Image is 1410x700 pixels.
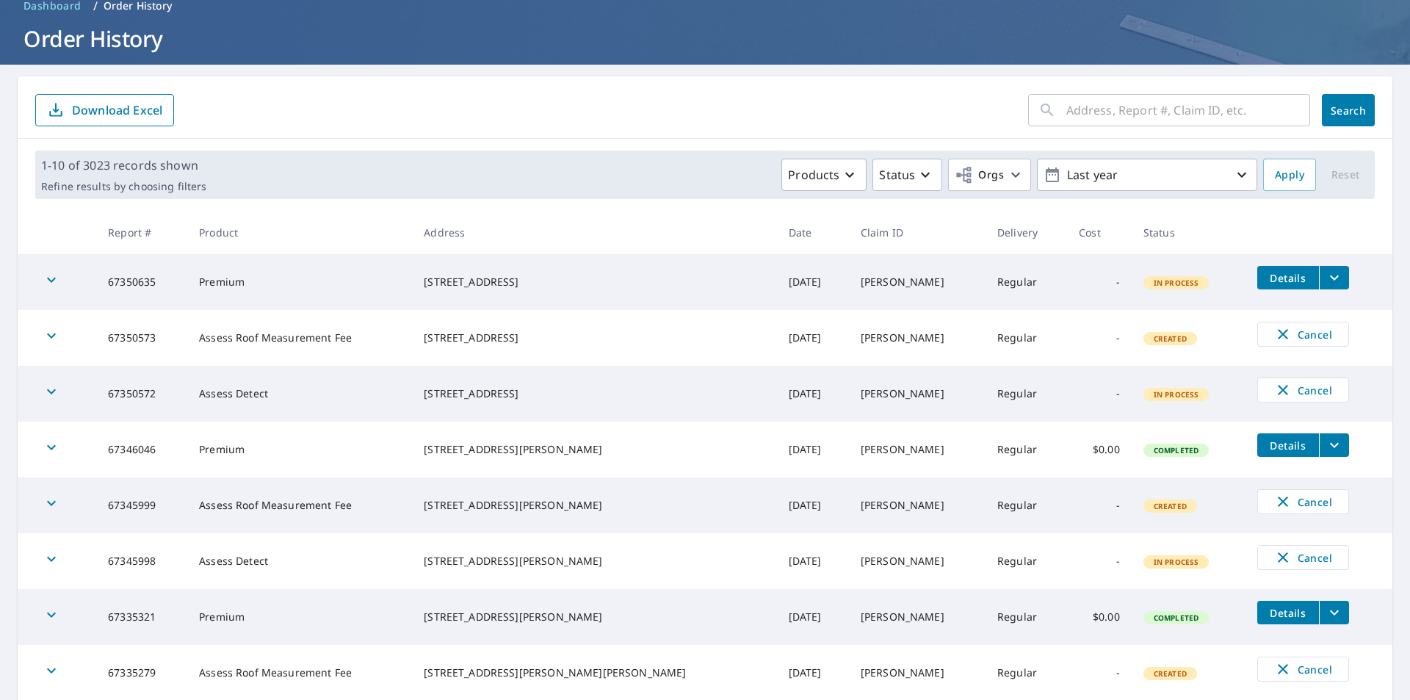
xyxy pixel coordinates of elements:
[424,386,764,401] div: [STREET_ADDRESS]
[1067,366,1132,422] td: -
[1067,310,1132,366] td: -
[781,159,867,191] button: Products
[986,211,1067,254] th: Delivery
[849,254,986,310] td: [PERSON_NAME]
[1257,433,1319,457] button: detailsBtn-67346046
[1257,378,1349,403] button: Cancel
[96,211,187,254] th: Report #
[1067,254,1132,310] td: -
[1145,445,1207,455] span: Completed
[187,533,412,589] td: Assess Detect
[1257,545,1349,570] button: Cancel
[777,477,849,533] td: [DATE]
[986,533,1067,589] td: Regular
[1061,162,1233,188] p: Last year
[849,422,986,477] td: [PERSON_NAME]
[424,610,764,624] div: [STREET_ADDRESS][PERSON_NAME]
[1266,606,1310,620] span: Details
[777,422,849,477] td: [DATE]
[96,254,187,310] td: 67350635
[96,366,187,422] td: 67350572
[1266,271,1310,285] span: Details
[1257,322,1349,347] button: Cancel
[849,310,986,366] td: [PERSON_NAME]
[1145,501,1196,511] span: Created
[96,533,187,589] td: 67345998
[1145,557,1208,567] span: In Process
[986,254,1067,310] td: Regular
[187,366,412,422] td: Assess Detect
[18,24,1392,54] h1: Order History
[1273,549,1334,566] span: Cancel
[986,589,1067,645] td: Regular
[424,275,764,289] div: [STREET_ADDRESS]
[872,159,942,191] button: Status
[96,477,187,533] td: 67345999
[1037,159,1257,191] button: Last year
[777,589,849,645] td: [DATE]
[849,211,986,254] th: Claim ID
[187,310,412,366] td: Assess Roof Measurement Fee
[849,477,986,533] td: [PERSON_NAME]
[41,156,206,174] p: 1-10 of 3023 records shown
[1132,211,1245,254] th: Status
[1319,433,1349,457] button: filesDropdownBtn-67346046
[986,422,1067,477] td: Regular
[948,159,1031,191] button: Orgs
[777,211,849,254] th: Date
[187,211,412,254] th: Product
[986,310,1067,366] td: Regular
[424,331,764,345] div: [STREET_ADDRESS]
[1145,333,1196,344] span: Created
[1273,381,1334,399] span: Cancel
[187,477,412,533] td: Assess Roof Measurement Fee
[1319,601,1349,624] button: filesDropdownBtn-67335321
[879,166,915,184] p: Status
[1266,439,1310,452] span: Details
[424,665,764,680] div: [STREET_ADDRESS][PERSON_NAME][PERSON_NAME]
[1145,278,1208,288] span: In Process
[849,533,986,589] td: [PERSON_NAME]
[187,589,412,645] td: Premium
[1067,589,1132,645] td: $0.00
[777,533,849,589] td: [DATE]
[1067,533,1132,589] td: -
[1257,601,1319,624] button: detailsBtn-67335321
[96,589,187,645] td: 67335321
[1066,90,1310,131] input: Address, Report #, Claim ID, etc.
[777,254,849,310] td: [DATE]
[72,102,162,118] p: Download Excel
[1273,325,1334,343] span: Cancel
[1145,668,1196,679] span: Created
[1319,266,1349,289] button: filesDropdownBtn-67350635
[788,166,839,184] p: Products
[777,310,849,366] td: [DATE]
[187,254,412,310] td: Premium
[1067,211,1132,254] th: Cost
[849,589,986,645] td: [PERSON_NAME]
[1273,660,1334,678] span: Cancel
[1322,94,1375,126] button: Search
[1334,104,1363,118] span: Search
[96,422,187,477] td: 67346046
[1263,159,1316,191] button: Apply
[35,94,174,126] button: Download Excel
[955,166,1004,184] span: Orgs
[777,366,849,422] td: [DATE]
[424,498,764,513] div: [STREET_ADDRESS][PERSON_NAME]
[412,211,776,254] th: Address
[1275,166,1304,184] span: Apply
[1067,422,1132,477] td: $0.00
[986,477,1067,533] td: Regular
[41,180,206,193] p: Refine results by choosing filters
[1257,266,1319,289] button: detailsBtn-67350635
[424,554,764,569] div: [STREET_ADDRESS][PERSON_NAME]
[1273,493,1334,510] span: Cancel
[96,310,187,366] td: 67350573
[986,366,1067,422] td: Regular
[424,442,764,457] div: [STREET_ADDRESS][PERSON_NAME]
[1257,657,1349,682] button: Cancel
[1067,477,1132,533] td: -
[1145,389,1208,400] span: In Process
[1257,489,1349,514] button: Cancel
